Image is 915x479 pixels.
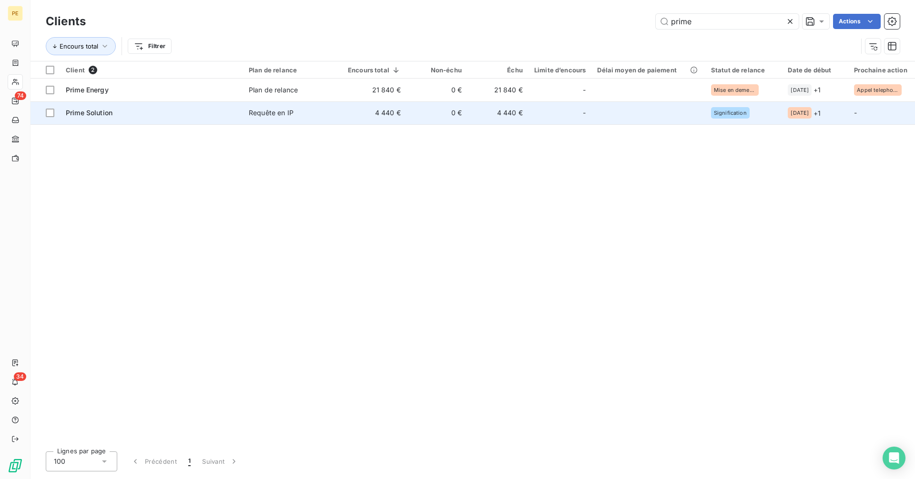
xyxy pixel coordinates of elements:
div: Open Intercom Messenger [883,447,905,469]
td: 0 € [407,79,468,101]
button: Précédent [125,451,183,471]
div: Plan de relance [249,66,336,74]
input: Rechercher [656,14,799,29]
span: Prime Solution [66,109,112,117]
div: Plan de relance [249,85,298,95]
span: 1 [188,457,191,466]
div: PE [8,6,23,21]
span: - [583,85,586,95]
span: 34 [14,372,26,381]
span: + 1 [813,108,821,118]
div: Requête en IP [249,108,294,118]
div: Encours total [348,66,401,74]
div: Date de début [788,66,843,74]
span: 74 [15,91,26,100]
span: Signification [714,110,747,116]
td: 4 440 € [342,101,407,124]
button: Encours total [46,37,116,55]
span: [DATE] [791,87,809,93]
td: 4 440 € [468,101,529,124]
span: + 1 [813,85,821,95]
button: Suivant [196,451,244,471]
h3: Clients [46,13,86,30]
td: 21 840 € [468,79,529,101]
span: Encours total [60,42,98,50]
img: Logo LeanPay [8,458,23,473]
div: Statut de relance [711,66,777,74]
div: Échu [473,66,523,74]
a: 74 [8,93,22,109]
span: Mise en demeure [714,87,756,93]
div: Limite d’encours [534,66,586,74]
span: Client [66,66,85,74]
span: Prime Energy [66,86,109,94]
div: Délai moyen de paiement [597,66,699,74]
span: - [583,108,586,118]
td: 0 € [407,101,468,124]
span: - [854,109,857,117]
button: Filtrer [128,39,172,54]
button: Actions [833,14,881,29]
span: [DATE] [791,110,809,116]
button: 1 [183,451,196,471]
span: 2 [89,66,97,74]
div: Non-échu [412,66,462,74]
span: 100 [54,457,65,466]
td: 21 840 € [342,79,407,101]
span: Appel telephonique [857,87,899,93]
